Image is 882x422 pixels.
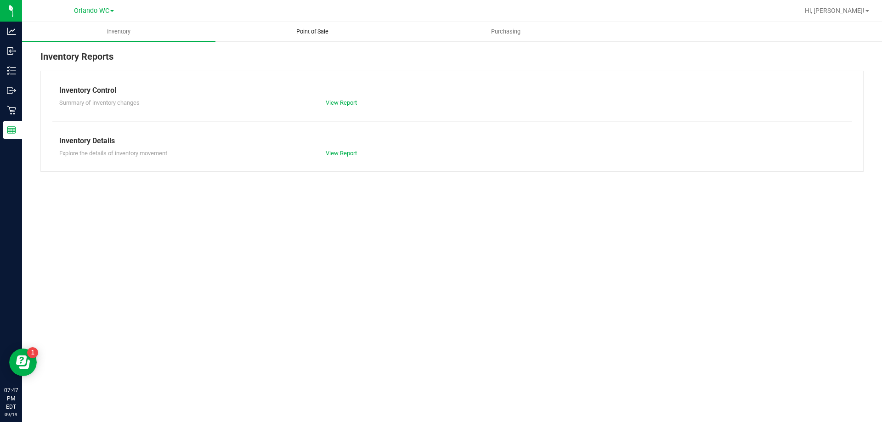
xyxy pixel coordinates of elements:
[95,28,143,36] span: Inventory
[326,150,357,157] a: View Report
[59,85,845,96] div: Inventory Control
[284,28,341,36] span: Point of Sale
[7,86,16,95] inline-svg: Outbound
[59,135,845,146] div: Inventory Details
[7,66,16,75] inline-svg: Inventory
[326,99,357,106] a: View Report
[40,50,864,71] div: Inventory Reports
[74,7,109,15] span: Orlando WC
[215,22,409,41] a: Point of Sale
[805,7,865,14] span: Hi, [PERSON_NAME]!
[409,22,602,41] a: Purchasing
[59,150,167,157] span: Explore the details of inventory movement
[4,411,18,418] p: 09/19
[7,27,16,36] inline-svg: Analytics
[22,22,215,41] a: Inventory
[7,125,16,135] inline-svg: Reports
[9,349,37,376] iframe: Resource center
[7,46,16,56] inline-svg: Inbound
[479,28,533,36] span: Purchasing
[7,106,16,115] inline-svg: Retail
[4,386,18,411] p: 07:47 PM EDT
[59,99,140,106] span: Summary of inventory changes
[27,347,38,358] iframe: Resource center unread badge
